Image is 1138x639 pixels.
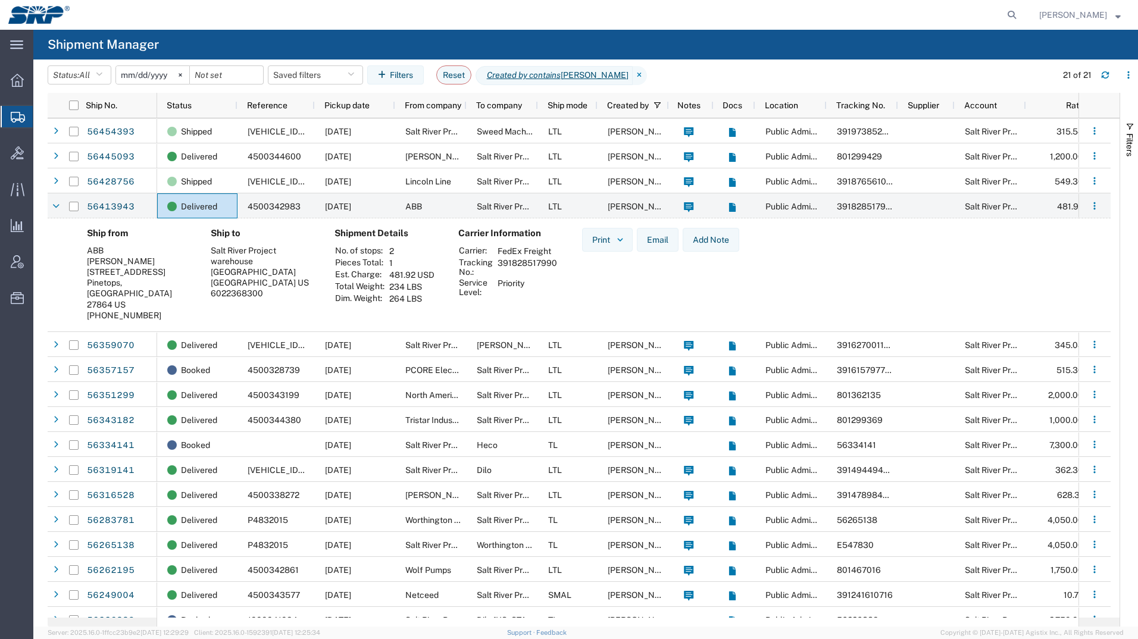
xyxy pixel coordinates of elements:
[608,415,676,425] span: Ed Simmons
[181,119,212,144] span: Shipped
[211,256,315,267] div: warehouse
[1048,515,1083,525] span: 4,050.00
[548,415,562,425] span: LTL
[965,177,1030,186] span: Salt River Project
[608,490,676,500] span: Ed Simmons
[477,590,542,600] span: Salt River Project
[837,365,895,375] span: 391615797725
[458,245,493,257] th: Carrier:
[248,540,288,550] span: P4832015
[87,256,192,267] div: [PERSON_NAME]
[837,465,899,475] span: 391494494447
[86,123,135,142] a: 56454393
[405,127,553,136] span: Salt River Project Investment Recovery
[477,540,576,550] span: Worthington Products, Inc
[548,152,562,161] span: LTL
[86,198,135,217] a: 56413943
[272,629,320,636] span: [DATE] 12:25:34
[477,615,539,625] span: Dilo Texas
[405,465,471,475] span: Salt River Project
[1057,490,1083,500] span: 628.31
[405,177,451,186] span: Lincoln Line
[181,458,217,483] span: Delivered
[723,101,742,110] span: Docs
[965,590,1030,600] span: Salt River Project
[211,277,315,288] div: [GEOGRAPHIC_DATA] US
[1055,177,1083,186] span: 549.36
[48,30,159,59] h4: Shipment Manager
[247,101,287,110] span: Reference
[325,465,351,475] span: 07/28/2025
[405,101,461,110] span: From company
[405,490,503,500] span: Hansen Turbine
[211,245,315,256] div: Salt River Project
[477,127,545,136] span: Sweed Machinery
[608,590,676,600] span: Ed Simmons
[48,629,189,636] span: Server: 2025.16.0-1ffcc23b9e2
[181,358,210,383] span: Booked
[181,607,210,632] span: Booked
[1036,101,1084,110] span: Rate
[837,177,897,186] span: 391876561050
[181,483,217,508] span: Delivered
[181,194,217,219] span: Delivered
[493,277,561,297] td: Priority
[325,177,351,186] span: 08/08/2025
[765,590,879,600] span: Public Administration Buidling
[86,611,135,630] a: 56226889
[181,582,217,607] span: Delivered
[211,288,315,299] div: 6022368300
[477,515,542,525] span: Salt River Project
[248,177,398,186] span: 20250807NHC408219
[248,465,398,475] span: 20250728PHX193873
[86,101,117,110] span: Ship No.
[1039,8,1107,21] span: Ed Simmons
[765,202,879,211] span: Public Administration Buidling
[116,66,189,84] input: Not set
[86,436,135,455] a: 56334141
[1048,390,1083,400] span: 2,000.00
[405,415,467,425] span: Tristar Industrial
[477,365,542,375] span: Salt River Project
[615,234,626,245] img: dropdown
[477,465,492,475] span: Dilo
[608,365,676,375] span: Ed Simmons
[8,6,70,24] img: logo
[837,152,882,161] span: 801299429
[477,415,542,425] span: Salt River Project
[548,615,558,625] span: TL
[1056,365,1083,375] span: 515.36
[268,65,363,84] button: Saved filters
[837,565,881,575] span: 801467016
[548,340,562,350] span: LTL
[965,127,1030,136] span: Salt River Project
[965,565,1030,575] span: Salt River Project
[325,415,351,425] span: 07/31/2025
[548,515,558,525] span: TL
[837,490,898,500] span: 391478984763
[86,511,135,530] a: 56283781
[548,465,562,475] span: LTL
[181,383,217,408] span: Delivered
[940,628,1124,638] span: Copyright © [DATE]-[DATE] Agistix Inc., All Rights Reserved
[248,152,301,161] span: 4500344600
[87,310,192,321] div: [PHONE_NUMBER]
[476,66,633,85] span: Created by contains simmons
[86,461,135,480] a: 56319141
[477,177,542,186] span: Salt River Project
[1049,415,1083,425] span: 1,000.00
[334,293,385,305] th: Dim. Weight:
[965,152,1030,161] span: Salt River Project
[683,228,739,252] button: Add Note
[248,340,398,350] span: 20250731PHX204773
[86,386,135,405] a: 56351299
[334,228,439,239] h4: Shipment Details
[325,340,351,350] span: 08/01/2025
[405,365,523,375] span: PCORE Electric Company, INC.
[405,565,451,575] span: Wolf Pumps
[181,144,217,169] span: Delivered
[765,465,879,475] span: Public Administration Buidling
[86,361,135,380] a: 56357157
[965,465,1030,475] span: Salt River Project
[765,415,879,425] span: Public Administration Buidling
